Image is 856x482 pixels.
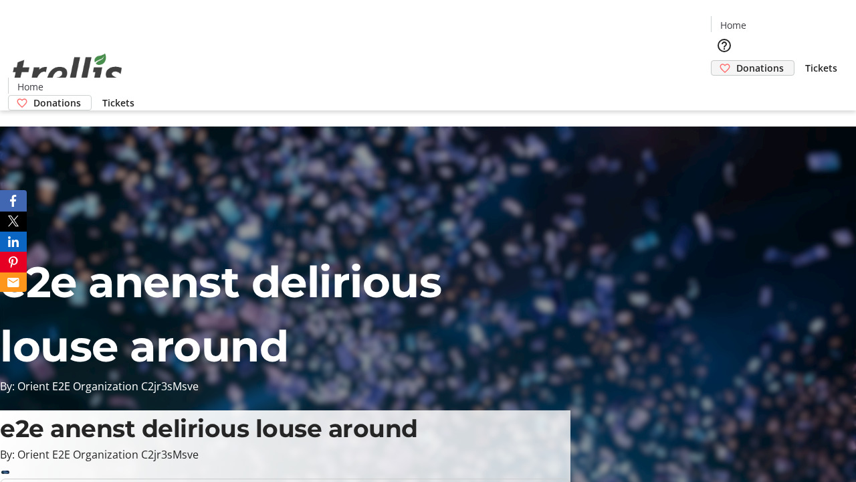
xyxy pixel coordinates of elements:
a: Home [712,18,754,32]
button: Cart [711,76,738,102]
span: Home [17,80,43,94]
a: Tickets [794,61,848,75]
span: Tickets [102,96,134,110]
a: Home [9,80,51,94]
img: Orient E2E Organization C2jr3sMsve's Logo [8,39,127,106]
a: Donations [8,95,92,110]
span: Donations [736,61,784,75]
span: Donations [33,96,81,110]
span: Tickets [805,61,837,75]
button: Help [711,32,738,59]
span: Home [720,18,746,32]
a: Tickets [92,96,145,110]
a: Donations [711,60,794,76]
